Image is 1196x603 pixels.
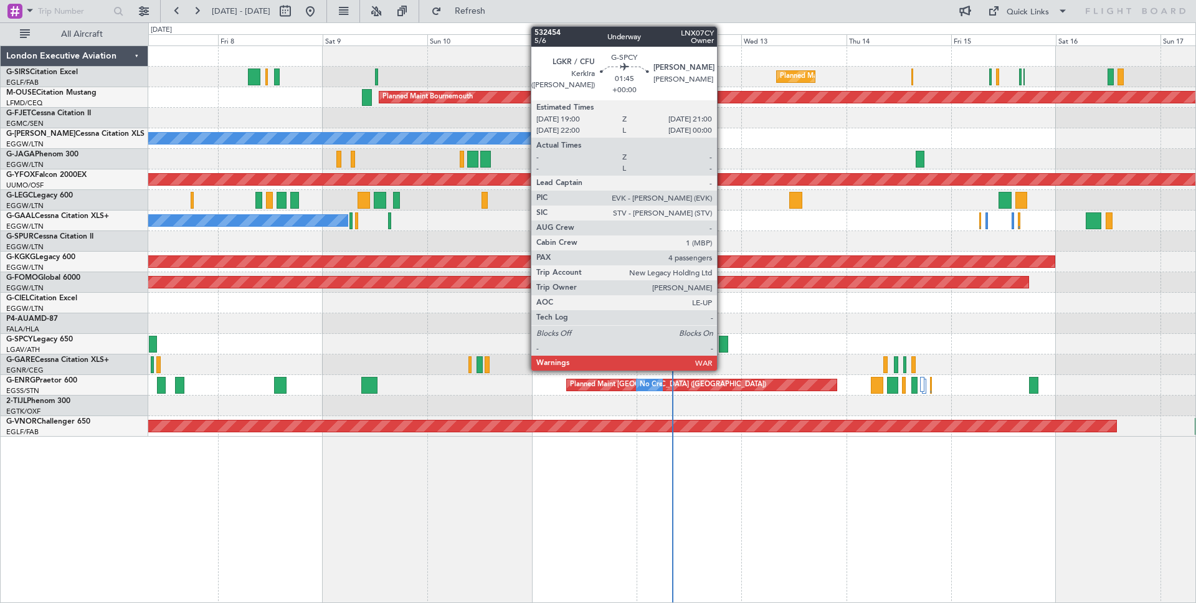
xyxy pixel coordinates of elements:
a: G-GARECessna Citation XLS+ [6,356,109,364]
a: EGGW/LTN [6,201,44,211]
div: Tue 12 [637,34,741,45]
button: All Aircraft [14,24,135,44]
a: EGGW/LTN [6,222,44,231]
span: G-CIEL [6,295,29,302]
a: G-SIRSCitation Excel [6,69,78,76]
div: Sun 10 [427,34,532,45]
span: G-GAAL [6,212,35,220]
span: G-KGKG [6,254,36,261]
span: G-FOMO [6,274,38,282]
div: Planned Maint Bournemouth [382,88,473,107]
div: Planned Maint [GEOGRAPHIC_DATA] ([GEOGRAPHIC_DATA]) [780,67,976,86]
span: G-YFOX [6,171,35,179]
a: G-GAALCessna Citation XLS+ [6,212,109,220]
span: G-ENRG [6,377,36,384]
a: G-KGKGLegacy 600 [6,254,75,261]
a: M-OUSECitation Mustang [6,89,97,97]
a: EGTK/OXF [6,407,40,416]
a: G-FOMOGlobal 6000 [6,274,80,282]
span: G-LEGC [6,192,33,199]
a: LGAV/ATH [6,345,40,354]
span: G-[PERSON_NAME] [6,130,75,138]
span: G-FJET [6,110,31,117]
div: [DATE] [151,25,172,36]
input: Trip Number [38,2,110,21]
a: G-SPURCessna Citation II [6,233,93,240]
a: G-YFOXFalcon 2000EX [6,171,87,179]
a: G-SPCYLegacy 650 [6,336,73,343]
span: G-SIRS [6,69,30,76]
div: Sat 16 [1056,34,1160,45]
a: G-[PERSON_NAME]Cessna Citation XLS [6,130,145,138]
a: EGMC/SEN [6,119,44,128]
span: G-JAGA [6,151,35,158]
a: EGLF/FAB [6,78,39,87]
span: P4-AUA [6,315,34,323]
a: G-ENRGPraetor 600 [6,377,77,384]
div: Planned Maint [GEOGRAPHIC_DATA] ([GEOGRAPHIC_DATA]) [570,376,766,394]
span: Refresh [444,7,496,16]
a: EGGW/LTN [6,140,44,149]
span: G-GARE [6,356,35,364]
a: EGSS/STN [6,386,39,396]
span: [DATE] - [DATE] [212,6,270,17]
div: No Crew [640,376,668,394]
div: Wed 13 [741,34,846,45]
a: UUMO/OSF [6,181,44,190]
div: Fri 8 [218,34,323,45]
a: EGGW/LTN [6,263,44,272]
a: G-LEGCLegacy 600 [6,192,73,199]
a: 2-TIJLPhenom 300 [6,397,70,405]
span: M-OUSE [6,89,36,97]
a: EGNR/CEG [6,366,44,375]
div: Fri 15 [951,34,1056,45]
a: EGGW/LTN [6,283,44,293]
span: G-VNOR [6,418,37,425]
div: Quick Links [1007,6,1049,19]
span: G-SPUR [6,233,34,240]
div: Thu 7 [113,34,218,45]
button: Refresh [425,1,500,21]
a: EGLF/FAB [6,427,39,437]
div: Thu 14 [847,34,951,45]
span: G-SPCY [6,336,33,343]
span: 2-TIJL [6,397,27,405]
a: G-FJETCessna Citation II [6,110,91,117]
a: P4-AUAMD-87 [6,315,58,323]
div: Sat 9 [323,34,427,45]
a: EGGW/LTN [6,242,44,252]
div: Mon 11 [532,34,637,45]
a: EGGW/LTN [6,160,44,169]
a: EGGW/LTN [6,304,44,313]
a: FALA/HLA [6,325,39,334]
a: LFMD/CEQ [6,98,42,108]
a: G-CIELCitation Excel [6,295,77,302]
button: Quick Links [982,1,1074,21]
a: G-VNORChallenger 650 [6,418,90,425]
span: All Aircraft [32,30,131,39]
a: G-JAGAPhenom 300 [6,151,78,158]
